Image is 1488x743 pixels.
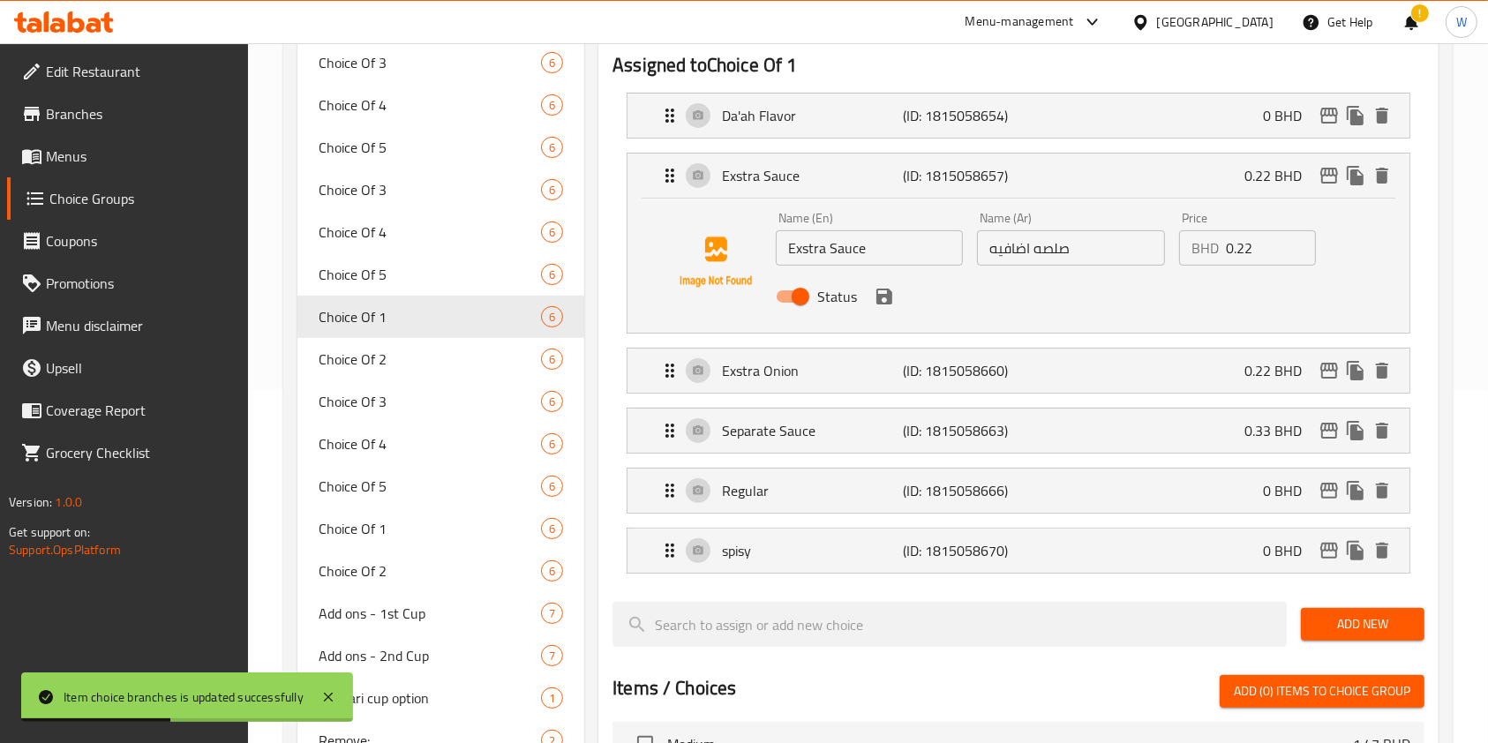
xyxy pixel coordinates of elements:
span: Choice Groups [49,188,235,209]
button: delete [1369,162,1395,189]
span: 6 [542,521,562,537]
span: Choice Of 2 [319,560,541,582]
span: W [1456,12,1467,32]
p: (ID: 1815058670) [903,540,1024,561]
li: Expand [612,401,1424,461]
p: Separate Sauce [722,420,903,441]
span: Choice Of 3 [319,391,541,412]
div: Choices [541,603,563,624]
p: (ID: 1815058654) [903,105,1024,126]
button: edit [1316,162,1342,189]
span: 6 [542,266,562,283]
div: Choices [541,391,563,412]
a: Coupons [7,220,249,262]
button: duplicate [1342,357,1369,384]
span: 7 [542,648,562,664]
span: Add ons - 2nd Cup [319,645,541,666]
p: (ID: 1815058660) [903,360,1024,381]
input: Please enter price [1226,230,1316,266]
span: Choice Of 4 [319,221,541,243]
div: Choices [541,518,563,539]
p: 0 BHD [1263,540,1316,561]
button: Add New [1301,608,1424,641]
span: Choice Of 2 [319,349,541,370]
li: ExpandExstra SauceName (En)Name (Ar)PriceBHDStatussave [612,146,1424,341]
span: 6 [542,394,562,410]
div: Choices [541,560,563,582]
button: duplicate [1342,162,1369,189]
span: Choice Of 5 [319,476,541,497]
span: 6 [542,563,562,580]
span: 1 [542,690,562,707]
a: Edit Restaurant [7,50,249,93]
button: delete [1369,357,1395,384]
p: Exstra Onion [722,360,903,381]
div: Choice Of 46 [297,423,584,465]
span: Grocery Checklist [46,442,235,463]
button: edit [1316,357,1342,384]
div: Choices [541,645,563,666]
li: Expand [612,521,1424,581]
button: duplicate [1342,537,1369,564]
span: 6 [542,55,562,71]
button: edit [1316,102,1342,129]
div: Expand [628,349,1409,393]
span: 6 [542,139,562,156]
div: Choice Of 46 [297,84,584,126]
span: Get support on: [9,521,90,544]
div: Add ons - 2nd Cup7 [297,634,584,677]
a: Coverage Report [7,389,249,432]
a: Choice Groups [7,177,249,220]
p: Exstra Sauce [722,165,903,186]
p: 0.33 BHD [1244,420,1316,441]
span: Choice Of 1 [319,518,541,539]
h2: Items / Choices [612,675,736,702]
p: Regular [722,480,903,501]
li: Expand [612,461,1424,521]
div: Expand [628,469,1409,513]
div: Choice Of 36 [297,169,584,211]
span: 1.0.0 [55,491,82,514]
div: Add ons - 1st Cup7 [297,592,584,634]
button: Add (0) items to choice group [1220,675,1424,708]
span: Promotions [46,273,235,294]
p: spisy [722,540,903,561]
button: edit [1316,417,1342,444]
div: Expand [628,154,1409,198]
span: Add ons - 1st Cup [319,603,541,624]
div: Kushari cup option1 [297,677,584,719]
span: Choice Of 3 [319,52,541,73]
a: Grocery Checklist [7,432,249,474]
span: Menu disclaimer [46,315,235,336]
li: Expand [612,341,1424,401]
div: Choice Of 46 [297,211,584,253]
div: Choice Of 26 [297,550,584,592]
p: Da'ah Flavor [722,105,903,126]
div: Choice Of 56 [297,126,584,169]
div: Choice Of 16 [297,507,584,550]
input: Enter name Ar [977,230,1164,266]
span: Add New [1315,613,1410,635]
span: Status [817,286,857,307]
p: (ID: 1815058657) [903,165,1024,186]
p: 0.22 BHD [1244,165,1316,186]
button: save [871,283,898,310]
span: 7 [542,605,562,622]
span: 6 [542,224,562,241]
span: Choice Of 5 [319,137,541,158]
a: Branches [7,93,249,135]
button: edit [1316,477,1342,504]
a: Support.OpsPlatform [9,538,121,561]
div: Item choice branches is updated successfully [64,687,304,707]
div: Choice Of 56 [297,465,584,507]
input: search [612,602,1287,647]
div: Choice Of 16 [297,296,584,338]
button: duplicate [1342,417,1369,444]
span: Kushari cup option [319,687,541,709]
p: (ID: 1815058663) [903,420,1024,441]
h2: Assigned to Choice Of 1 [612,52,1424,79]
button: delete [1369,537,1395,564]
div: Choices [541,433,563,454]
span: Choice Of 3 [319,179,541,200]
span: 6 [542,182,562,199]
